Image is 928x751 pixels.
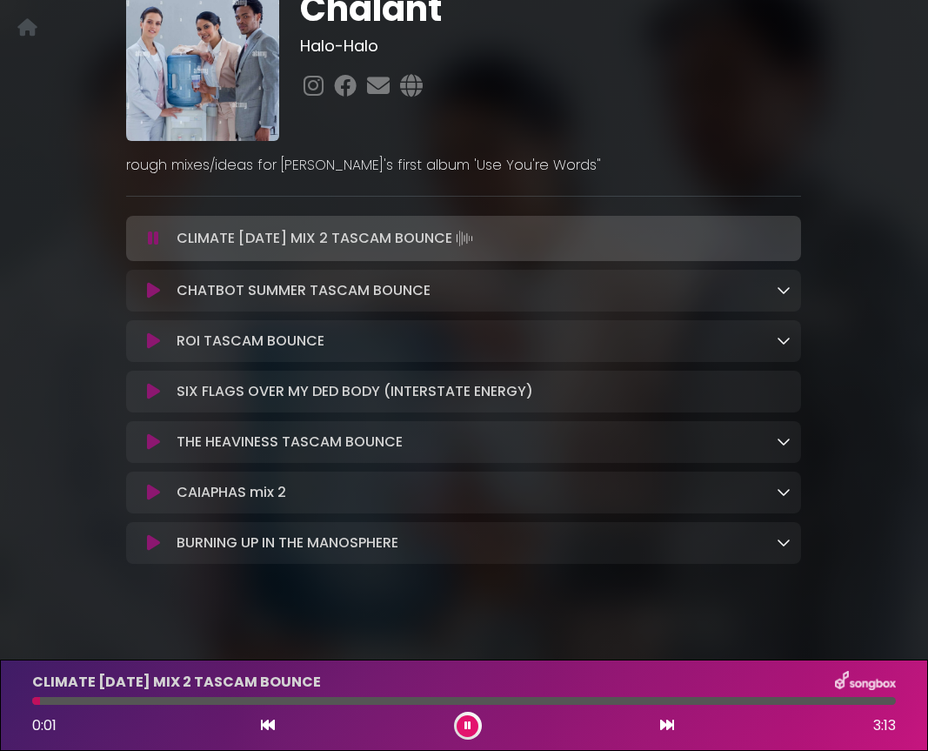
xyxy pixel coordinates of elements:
p: SIX FLAGS OVER MY DED BODY (INTERSTATE ENERGY) [177,381,533,402]
p: CAIAPHAS mix 2 [177,482,286,503]
p: BURNING UP IN THE MANOSPHERE [177,533,398,553]
p: rough mixes/ideas for [PERSON_NAME]'s first album 'Use You're Words" [126,155,801,176]
img: waveform4.gif [452,226,477,251]
p: ROI TASCAM BOUNCE [177,331,324,352]
p: CLIMATE [DATE] MIX 2 TASCAM BOUNCE [177,226,477,251]
p: CHATBOT SUMMER TASCAM BOUNCE [177,280,431,301]
h3: Halo-Halo [300,37,801,56]
p: THE HEAVINESS TASCAM BOUNCE [177,432,403,453]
